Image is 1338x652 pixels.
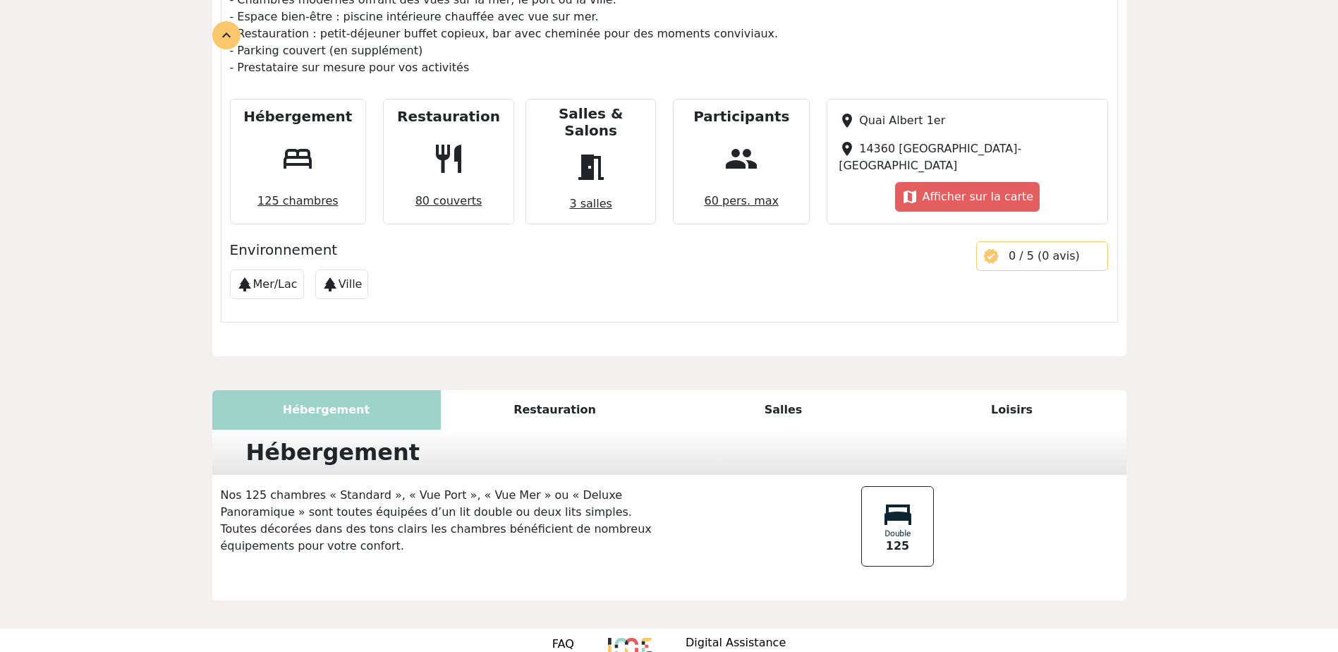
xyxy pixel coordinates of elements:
span: bed [275,136,320,181]
div: Ville [315,270,369,299]
span: Afficher sur la carte [923,190,1034,203]
span: meeting_room [568,145,614,190]
span: 3 salles [564,190,617,218]
span: park [236,276,253,293]
h5: Restauration [397,108,500,125]
h5: Participants [693,108,789,125]
h5: Salles & Salons [532,105,650,139]
span: 125 chambres [252,187,344,215]
span: place [839,140,856,157]
div: Hébergement [212,390,441,430]
div: Mer/Lac [230,270,304,299]
span: 125 [886,538,909,555]
span: verified [983,248,999,265]
span: 14360 [GEOGRAPHIC_DATA]-[GEOGRAPHIC_DATA] [839,142,1021,172]
span: park [322,276,339,293]
span: 60 pers. max [699,187,784,215]
div: expand_less [212,21,241,49]
span: Quai Albert 1er [859,114,945,127]
div: Salles [669,390,898,430]
span: people [719,136,764,181]
span: map [901,188,918,205]
p: Nos 125 chambres « Standard », « Vue Port », « Vue Mer » ou « Deluxe Panoramique » sont toutes éq... [212,487,669,555]
span: 0 / 5 (0 avis) [1009,249,1080,262]
div: Hébergement [238,435,429,469]
span: place [839,112,856,129]
span: restaurant [426,136,471,181]
div: Loisirs [898,390,1126,430]
h5: Hébergement [243,108,352,125]
h5: Environnement [230,241,959,258]
div: Restauration [441,390,669,430]
span: 80 couverts [410,187,488,215]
